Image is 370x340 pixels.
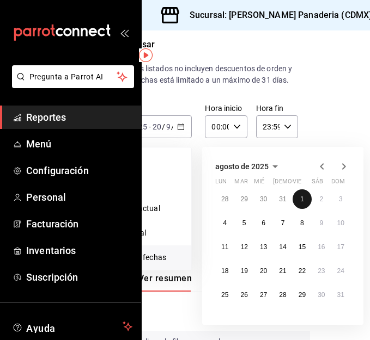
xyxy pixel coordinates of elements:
button: 5 de agosto de 2025 [234,213,253,233]
button: agosto de 2025 [215,160,282,173]
span: / [162,122,165,131]
abbr: 23 de agosto de 2025 [318,267,325,275]
abbr: 22 de agosto de 2025 [299,267,306,275]
span: Hoy [108,154,183,165]
abbr: 16 de agosto de 2025 [318,243,325,251]
abbr: 30 de agosto de 2025 [318,291,325,299]
button: 29 de agosto de 2025 [293,285,312,305]
span: Menú [26,137,132,151]
button: 29 de julio de 2025 [234,189,253,209]
abbr: miércoles [254,178,264,189]
button: 9 de agosto de 2025 [312,213,331,233]
button: 20 de agosto de 2025 [254,261,273,281]
abbr: 7 de agosto de 2025 [281,219,285,227]
button: 8 de agosto de 2025 [293,213,312,233]
abbr: 28 de julio de 2025 [221,195,228,203]
button: Ver resumen [138,273,192,292]
button: 3 de agosto de 2025 [331,189,350,209]
button: 23 de agosto de 2025 [312,261,331,281]
input: -- [152,122,162,131]
abbr: 9 de agosto de 2025 [319,219,323,227]
span: Ayer [108,178,183,190]
button: 1 de agosto de 2025 [293,189,312,209]
abbr: 20 de agosto de 2025 [260,267,267,275]
abbr: 8 de agosto de 2025 [300,219,304,227]
abbr: 28 de agosto de 2025 [279,291,286,299]
button: 28 de agosto de 2025 [273,285,292,305]
button: 4 de agosto de 2025 [215,213,234,233]
span: agosto de 2025 [215,162,269,171]
button: 22 de agosto de 2025 [293,261,312,281]
abbr: 31 de julio de 2025 [279,195,286,203]
p: Resumen [99,305,293,318]
span: Reportes [26,110,132,125]
button: 14 de agosto de 2025 [273,237,292,257]
button: 28 de julio de 2025 [215,189,234,209]
button: open_drawer_menu [120,28,129,37]
button: 17 de agosto de 2025 [331,237,350,257]
button: 2 de agosto de 2025 [312,189,331,209]
button: 19 de agosto de 2025 [234,261,253,281]
abbr: lunes [215,178,227,189]
span: Inventarios [26,243,132,258]
abbr: 25 de agosto de 2025 [221,291,228,299]
abbr: 17 de agosto de 2025 [337,243,344,251]
abbr: 1 de agosto de 2025 [300,195,304,203]
span: Facturación [26,217,132,231]
button: Tooltip marker [139,48,153,62]
span: Ayuda [26,320,118,333]
abbr: 19 de agosto de 2025 [240,267,247,275]
label: Hora fin [256,104,298,112]
abbr: 12 de agosto de 2025 [240,243,247,251]
abbr: 10 de agosto de 2025 [337,219,344,227]
button: 16 de agosto de 2025 [312,237,331,257]
label: Fecha [99,104,192,112]
button: 6 de agosto de 2025 [254,213,273,233]
button: 27 de agosto de 2025 [254,285,273,305]
span: Mes actual [108,227,183,239]
abbr: 24 de agosto de 2025 [337,267,344,275]
abbr: 11 de agosto de 2025 [221,243,228,251]
div: navigation tabs [138,273,265,292]
abbr: 26 de agosto de 2025 [240,291,247,299]
abbr: 18 de agosto de 2025 [221,267,228,275]
abbr: 13 de agosto de 2025 [260,243,267,251]
button: 30 de julio de 2025 [254,189,273,209]
abbr: viernes [293,178,301,189]
abbr: 31 de agosto de 2025 [337,291,344,299]
abbr: 30 de julio de 2025 [260,195,267,203]
abbr: jueves [273,178,337,189]
abbr: 29 de agosto de 2025 [299,291,306,299]
abbr: 4 de agosto de 2025 [223,219,227,227]
button: 31 de agosto de 2025 [331,285,350,305]
abbr: 21 de agosto de 2025 [279,267,286,275]
abbr: 27 de agosto de 2025 [260,291,267,299]
input: -- [166,122,171,131]
abbr: sábado [312,178,323,189]
label: Hora inicio [205,104,247,112]
button: 13 de agosto de 2025 [254,237,273,257]
span: / [171,122,174,131]
button: 12 de agosto de 2025 [234,237,253,257]
span: Rango de fechas [108,252,183,263]
abbr: 6 de agosto de 2025 [262,219,265,227]
button: 11 de agosto de 2025 [215,237,234,257]
button: 26 de agosto de 2025 [234,285,253,305]
abbr: 5 de agosto de 2025 [242,219,246,227]
span: Configuración [26,163,132,178]
abbr: 15 de agosto de 2025 [299,243,306,251]
abbr: 14 de agosto de 2025 [279,243,286,251]
abbr: martes [234,178,247,189]
button: 25 de agosto de 2025 [215,285,234,305]
a: Pregunta a Parrot AI [8,79,134,90]
span: Personal [26,190,132,205]
button: Pregunta a Parrot AI [12,65,134,88]
span: Suscripción [26,270,132,285]
abbr: domingo [331,178,345,189]
div: Los artículos listados no incluyen descuentos de orden y el filtro de fechas está limitado a un m... [99,63,293,86]
button: 31 de julio de 2025 [273,189,292,209]
abbr: 29 de julio de 2025 [240,195,247,203]
button: 21 de agosto de 2025 [273,261,292,281]
abbr: 2 de agosto de 2025 [319,195,323,203]
span: - [149,122,151,131]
